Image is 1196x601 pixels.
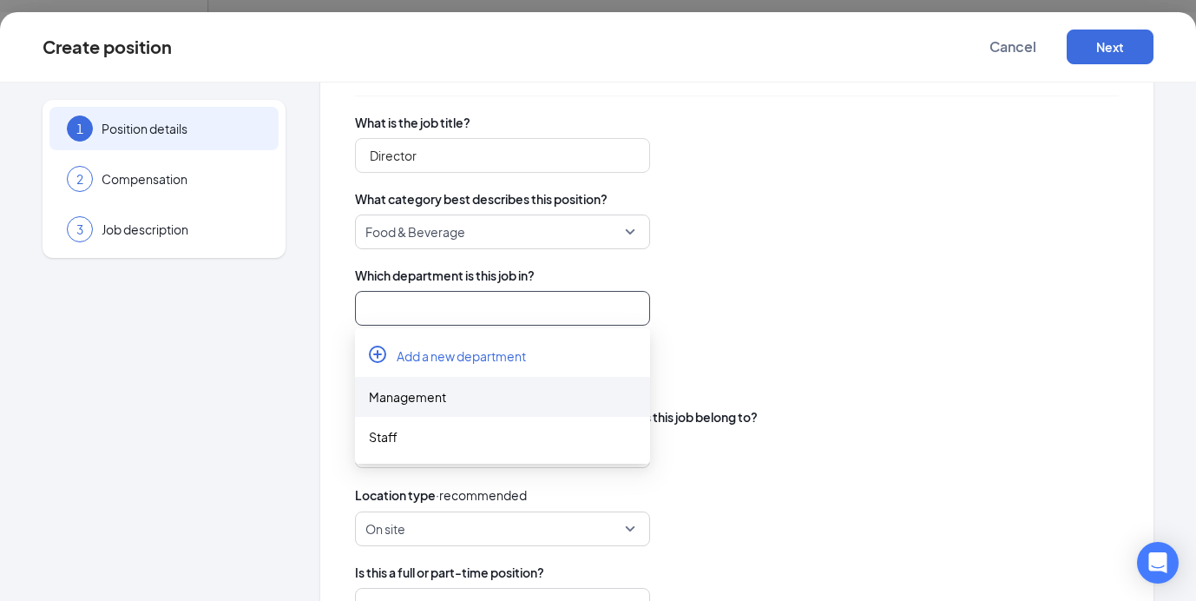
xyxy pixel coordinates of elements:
[969,30,1056,64] button: Cancel
[369,387,636,406] div: Management
[355,377,650,417] div: Management
[76,120,83,137] span: 1
[355,485,436,505] span: Location type
[369,346,390,367] svg: CirclePlus
[76,221,83,238] span: 3
[369,427,636,446] div: Staff
[102,170,261,188] span: Compensation
[43,37,172,56] div: Create position
[355,114,1119,131] span: What is the job title?
[102,120,261,137] span: Position details
[355,417,650,457] div: Staff
[1067,30,1153,64] button: Next
[102,221,261,238] span: Job description
[397,347,526,365] span: Add a new department
[365,215,465,248] span: Food & Beverage
[355,267,1119,284] span: Which department is this job in?
[365,512,405,545] span: On site
[76,170,83,188] span: 2
[355,190,1119,208] span: What category best describes this position?
[1137,542,1179,584] div: Open Intercom Messenger
[436,485,527,505] span: · recommended
[989,38,1036,56] span: Cancel
[355,564,1119,581] span: Is this a full or part-time position?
